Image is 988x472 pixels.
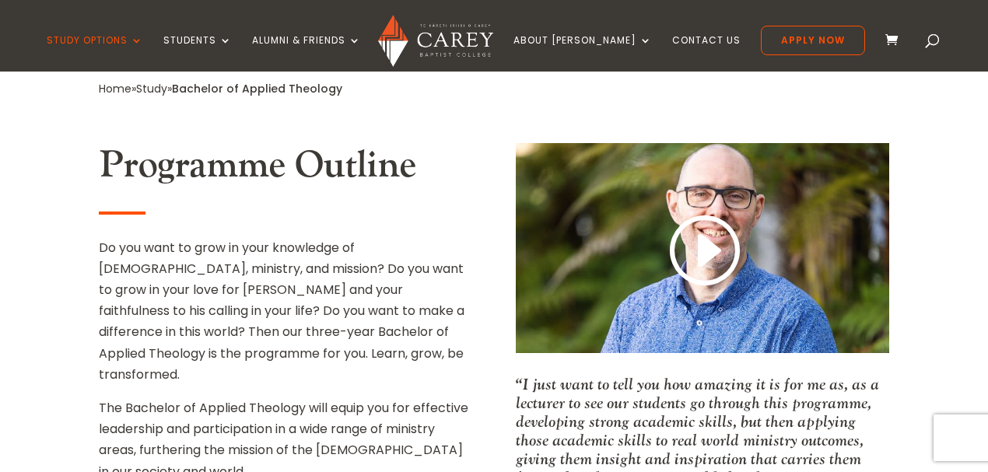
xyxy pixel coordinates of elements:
a: About [PERSON_NAME] [513,35,652,72]
a: Alumni & Friends [252,35,361,72]
img: Carey Baptist College [378,15,492,67]
span: » » [99,81,342,96]
a: Contact Us [672,35,741,72]
h2: Programme Outline [99,143,472,196]
p: Do you want to grow in your knowledge of [DEMOGRAPHIC_DATA], ministry, and mission? Do you want t... [99,237,472,397]
span: Bachelor of Applied Theology [172,81,342,96]
a: Apply Now [761,26,865,55]
a: Students [163,35,232,72]
a: Study Options [47,35,143,72]
a: Home [99,81,131,96]
a: Study [136,81,167,96]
